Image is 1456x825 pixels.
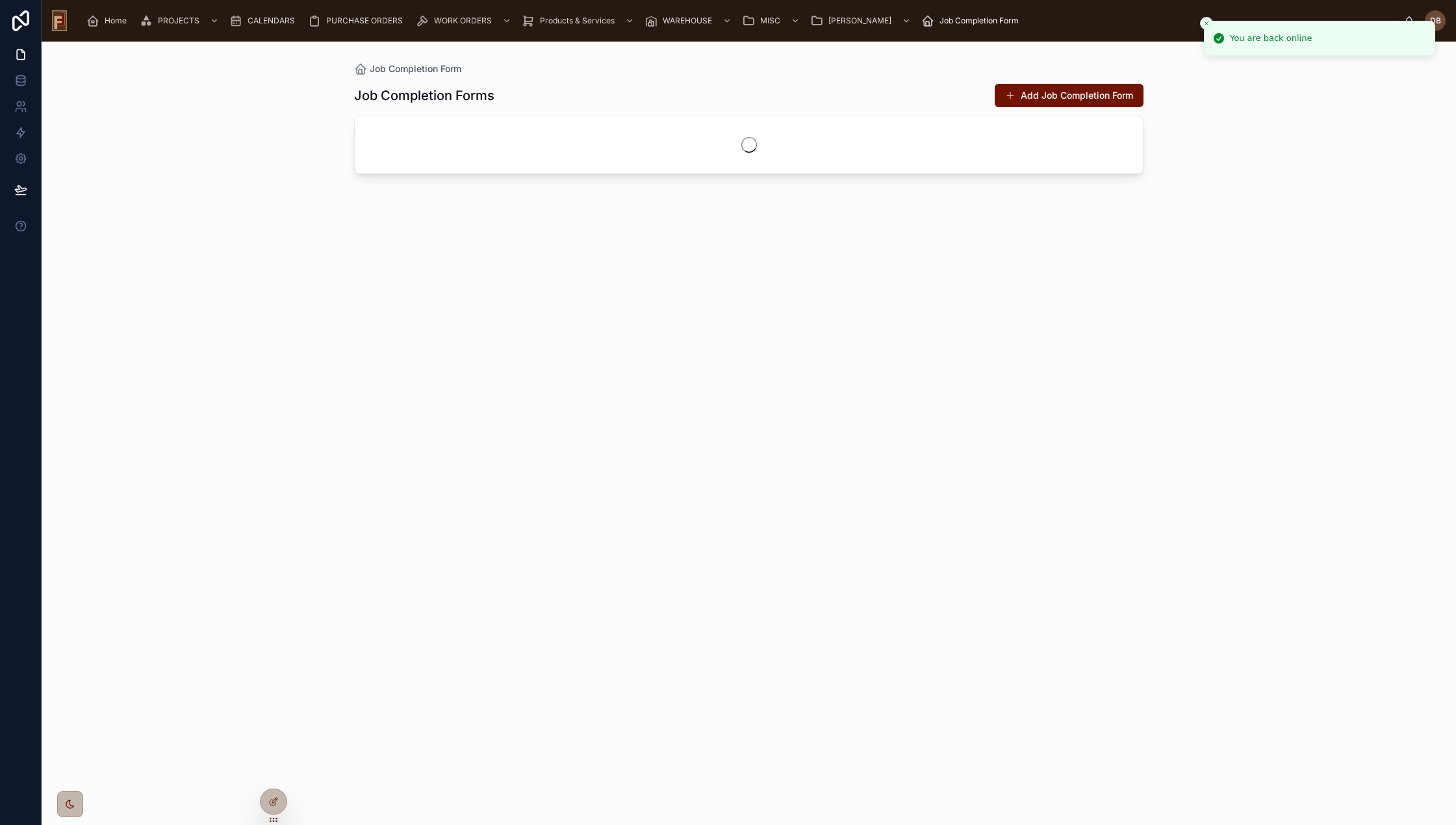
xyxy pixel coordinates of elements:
[806,9,917,32] a: [PERSON_NAME]
[326,16,403,26] span: PURCHASE ORDERS
[738,9,806,32] a: MISC
[1200,17,1213,30] button: Close toast
[995,84,1143,107] button: Add Job Completion Form
[760,16,780,26] span: MISC
[158,16,199,26] span: PROJECTS
[370,62,461,75] span: Job Completion Form
[77,6,1404,35] div: scrollable content
[540,16,615,26] span: Products & Services
[304,9,412,32] a: PURCHASE ORDERS
[354,86,494,105] h1: Job Completion Forms
[105,16,127,26] span: Home
[1430,16,1441,26] span: DB
[52,10,67,31] img: App logo
[939,16,1019,26] span: Job Completion Form
[225,9,304,32] a: CALENDARS
[248,16,295,26] span: CALENDARS
[354,62,461,75] a: Job Completion Form
[434,16,492,26] span: WORK ORDERS
[518,9,641,32] a: Products & Services
[412,9,518,32] a: WORK ORDERS
[1230,32,1312,45] div: You are back online
[917,9,1028,32] a: Job Completion Form
[83,9,136,32] a: Home
[641,9,738,32] a: WAREHOUSE
[136,9,225,32] a: PROJECTS
[828,16,891,26] span: [PERSON_NAME]
[663,16,712,26] span: WAREHOUSE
